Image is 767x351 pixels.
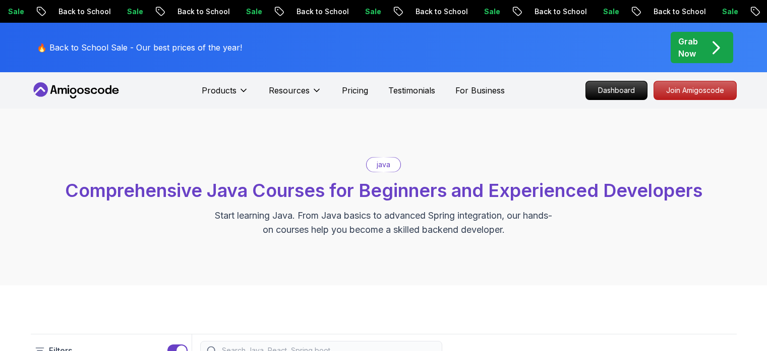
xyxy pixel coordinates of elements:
[274,7,343,17] p: Back to School
[343,7,375,17] p: Sale
[214,209,553,237] p: Start learning Java. From Java basics to advanced Spring integration, our hands-on courses help y...
[512,7,581,17] p: Back to School
[462,7,494,17] p: Sale
[654,81,736,99] p: Join Amigoscode
[202,84,237,96] p: Products
[700,7,732,17] p: Sale
[342,84,368,96] a: Pricing
[455,84,505,96] a: For Business
[36,7,105,17] p: Back to School
[269,84,322,105] button: Resources
[37,41,242,54] p: 🔥 Back to School Sale - Our best prices of the year!
[388,84,435,96] a: Testimonials
[155,7,224,17] p: Back to School
[586,81,647,99] p: Dashboard
[377,160,390,170] p: java
[224,7,256,17] p: Sale
[105,7,137,17] p: Sale
[581,7,613,17] p: Sale
[585,81,647,100] a: Dashboard
[269,84,310,96] p: Resources
[202,84,249,105] button: Products
[393,7,462,17] p: Back to School
[654,81,737,100] a: Join Amigoscode
[65,179,702,202] span: Comprehensive Java Courses for Beginners and Experienced Developers
[631,7,700,17] p: Back to School
[678,35,698,60] p: Grab Now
